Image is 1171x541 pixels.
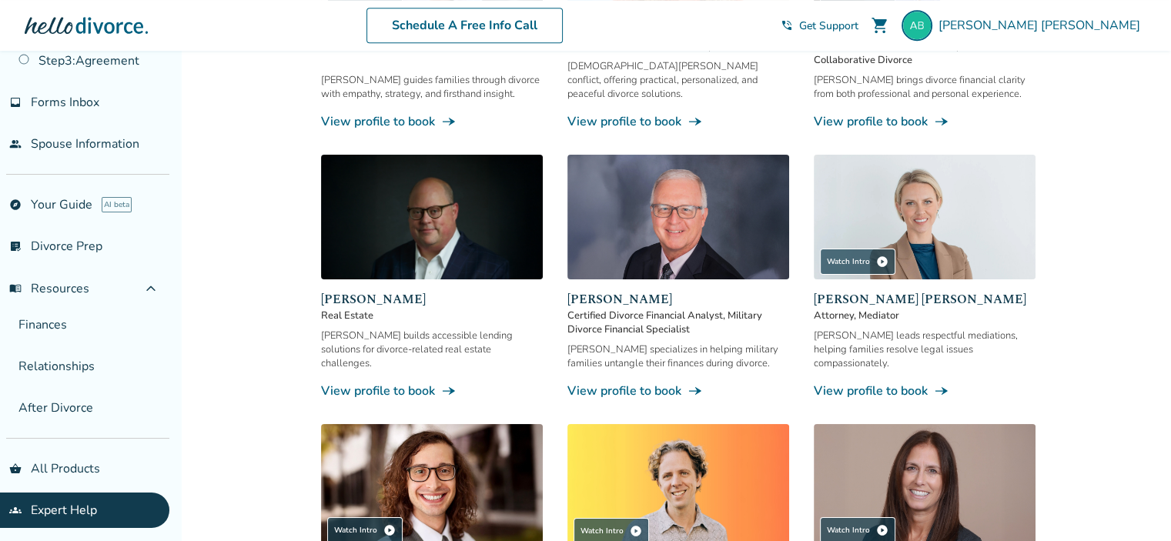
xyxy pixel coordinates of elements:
[814,309,1035,322] span: Attorney, Mediator
[876,255,888,268] span: play_circle
[321,309,543,322] span: Real Estate
[9,96,22,109] span: inbox
[630,525,642,537] span: play_circle
[876,524,888,536] span: play_circle
[321,290,543,309] span: [PERSON_NAME]
[567,113,789,130] a: View profile to bookline_end_arrow_notch
[814,113,1035,130] a: View profile to bookline_end_arrow_notch
[31,94,99,111] span: Forms Inbox
[567,290,789,309] span: [PERSON_NAME]
[142,279,160,298] span: expand_less
[9,199,22,211] span: explore
[366,8,563,43] a: Schedule A Free Info Call
[799,18,858,33] span: Get Support
[567,382,789,399] a: View profile to bookline_end_arrow_notch
[321,382,543,399] a: View profile to bookline_end_arrow_notch
[814,290,1035,309] span: [PERSON_NAME] [PERSON_NAME]
[938,17,1146,34] span: [PERSON_NAME] [PERSON_NAME]
[814,155,1035,279] img: Melissa Wheeler Hoff
[9,282,22,295] span: menu_book
[441,383,457,399] span: line_end_arrow_notch
[567,59,789,101] div: [DEMOGRAPHIC_DATA][PERSON_NAME] conflict, offering practical, personalized, and peaceful divorce ...
[814,329,1035,370] div: [PERSON_NAME] leads respectful mediations, helping families resolve legal issues compassionately.
[567,155,789,279] img: David Smith
[102,197,132,212] span: AI beta
[820,249,895,275] div: Watch Intro
[321,113,543,130] a: View profile to bookline_end_arrow_notch
[814,382,1035,399] a: View profile to bookline_end_arrow_notch
[567,309,789,336] span: Certified Divorce Financial Analyst, Military Divorce Financial Specialist
[441,114,457,129] span: line_end_arrow_notch
[934,383,949,399] span: line_end_arrow_notch
[871,16,889,35] span: shopping_cart
[814,73,1035,101] div: [PERSON_NAME] brings divorce financial clarity from both professional and personal experience.
[934,114,949,129] span: line_end_arrow_notch
[9,504,22,516] span: groups
[902,10,932,41] img: annette@beverscpa.com
[781,19,793,32] span: phone_in_talk
[321,73,543,101] div: [PERSON_NAME] guides families through divorce with empathy, strategy, and firsthand insight.
[688,383,703,399] span: line_end_arrow_notch
[9,138,22,150] span: people
[688,114,703,129] span: line_end_arrow_notch
[321,155,543,279] img: Chris Freemott
[383,524,396,536] span: play_circle
[9,463,22,475] span: shopping_basket
[9,240,22,252] span: list_alt_check
[321,329,543,370] div: [PERSON_NAME] builds accessible lending solutions for divorce-related real estate challenges.
[1094,467,1171,541] iframe: Chat Widget
[9,280,89,297] span: Resources
[781,18,858,33] a: phone_in_talkGet Support
[567,342,789,370] div: [PERSON_NAME] specializes in helping military families untangle their finances during divorce.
